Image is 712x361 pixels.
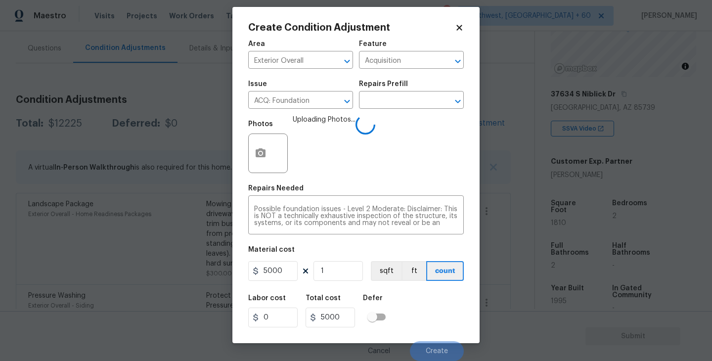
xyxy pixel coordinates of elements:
h5: Repairs Prefill [359,81,408,88]
button: Cancel [352,341,406,361]
button: Open [451,94,465,108]
h5: Labor cost [248,295,286,302]
h5: Photos [248,121,273,128]
h5: Total cost [306,295,341,302]
button: Create [410,341,464,361]
h5: Issue [248,81,267,88]
h5: Defer [363,295,383,302]
h5: Area [248,41,265,47]
textarea: Possible foundation issues - Level 2 Moderate: Disclaimer: This is NOT a technically exhaustive i... [254,206,458,226]
h2: Create Condition Adjustment [248,23,455,33]
span: Uploading Photos... [293,115,356,179]
h5: Repairs Needed [248,185,304,192]
button: ft [401,261,426,281]
span: Create [426,348,448,355]
h5: Material cost [248,246,295,253]
button: count [426,261,464,281]
button: Open [340,94,354,108]
button: sqft [371,261,401,281]
button: Open [340,54,354,68]
button: Open [451,54,465,68]
h5: Feature [359,41,387,47]
span: Cancel [368,348,390,355]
